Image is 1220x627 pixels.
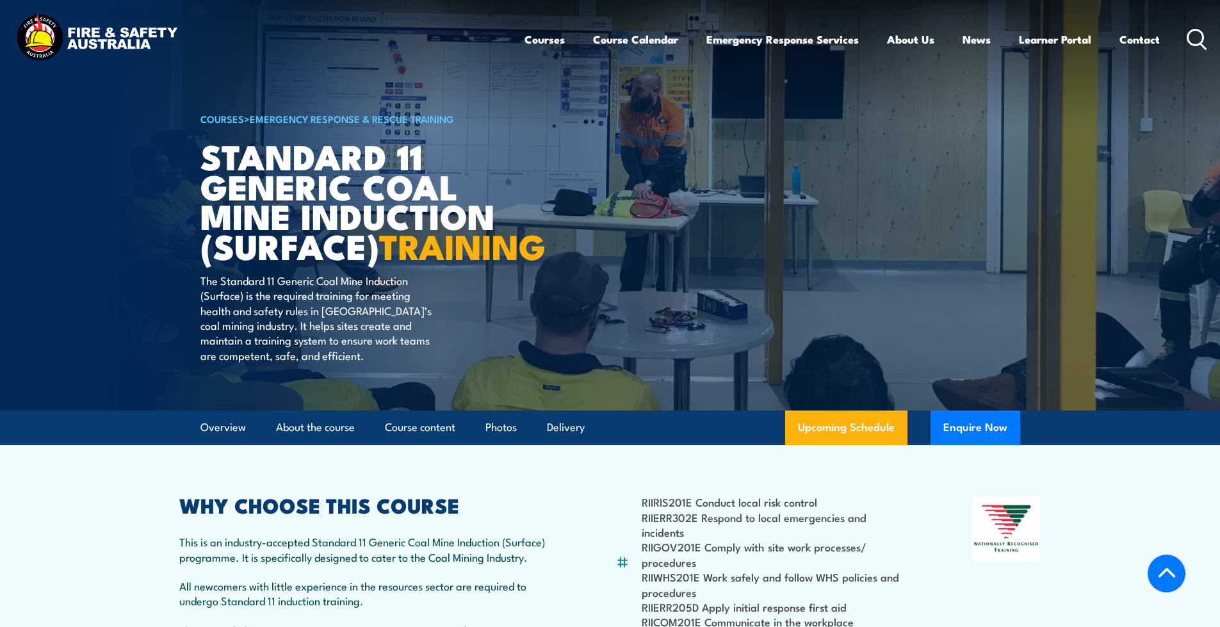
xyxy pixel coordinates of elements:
[547,411,585,444] a: Delivery
[1019,22,1091,56] a: Learner Portal
[931,411,1020,445] button: Enquire Now
[200,411,246,444] a: Overview
[887,22,934,56] a: About Us
[642,599,910,614] li: RIIERR205D Apply initial response first aid
[379,218,546,272] strong: TRAINING
[642,569,910,599] li: RIIWHS201E Work safely and follow WHS policies and procedures
[179,534,553,564] p: This is an industry-accepted Standard 11 Generic Coal Mine Induction (Surface) programme. It is s...
[593,22,678,56] a: Course Calendar
[642,494,910,509] li: RIIRIS201E Conduct local risk control
[200,111,244,126] a: COURSES
[1119,22,1160,56] a: Contact
[200,111,517,126] h6: >
[250,111,454,126] a: Emergency Response & Rescue Training
[179,496,553,514] h2: WHY CHOOSE THIS COURSE
[972,496,1041,561] img: Nationally Recognised Training logo.
[785,411,907,445] a: Upcoming Schedule
[642,510,910,540] li: RIIERR302E Respond to local emergencies and incidents
[385,411,455,444] a: Course content
[642,539,910,569] li: RIIGOV201E Comply with site work processes/ procedures
[200,273,434,362] p: The Standard 11 Generic Coal Mine Induction (Surface) is the required training for meeting health...
[706,22,859,56] a: Emergency Response Services
[179,578,553,608] p: All newcomers with little experience in the resources sector are required to undergo Standard 11 ...
[525,22,565,56] a: Courses
[276,411,355,444] a: About the course
[200,141,517,261] h1: Standard 11 Generic Coal Mine Induction (Surface)
[963,22,991,56] a: News
[485,411,517,444] a: Photos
